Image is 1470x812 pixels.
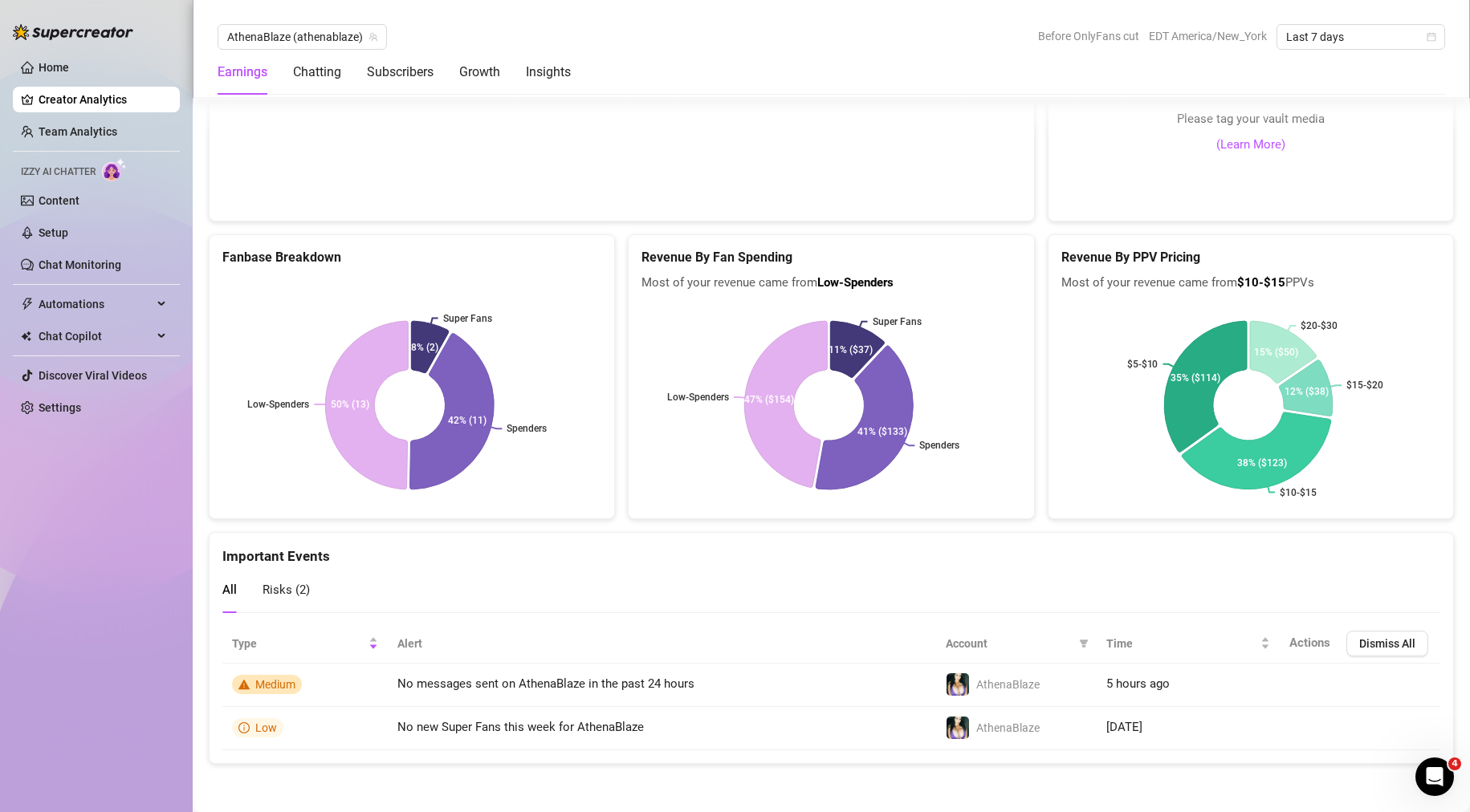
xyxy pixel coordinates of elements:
[39,401,81,414] a: Settings
[1177,110,1325,129] span: Please tag your vault media
[222,533,1440,567] div: Important Events
[369,32,378,42] span: team
[667,392,729,403] text: Low-Spenders
[397,720,644,734] span: No new Super Fans this week for AthenaBlaze
[388,624,936,664] th: Alert
[641,274,1020,293] span: Most of your revenue came from
[976,721,1040,734] span: AthenaBlaze
[39,61,69,74] a: Home
[39,226,68,239] a: Setup
[1301,320,1338,331] text: $20-$30
[1106,676,1170,691] span: 5 hours ago
[255,678,295,691] span: Medium
[39,125,117,138] a: Team Analytics
[238,722,250,733] span: info-circle
[1038,24,1139,48] span: Before OnlyFans cut
[1149,24,1267,48] span: EDT America/New_York
[1280,487,1317,498] text: $10-$15
[397,676,694,691] span: No messages sent on AthenaBlaze in the past 24 hours
[21,298,34,311] span: thunderbolt
[21,331,31,342] img: Chat Copilot
[920,440,960,451] text: Spenders
[1427,32,1436,42] span: calendar
[293,63,341,82] div: Chatting
[232,635,365,652] span: Type
[947,673,969,696] img: AthenaBlaze
[39,258,121,271] a: Chat Monitoring
[222,248,601,267] h5: Fanbase Breakdown
[1106,635,1257,652] span: Time
[947,717,969,739] img: AthenaBlaze
[222,624,388,664] th: Type
[1061,248,1440,267] h5: Revenue By PPV Pricing
[39,369,147,382] a: Discover Viral Videos
[222,583,237,597] span: All
[443,313,492,324] text: Super Fans
[1216,136,1285,155] a: (Learn More)
[218,63,267,82] div: Earnings
[1448,757,1461,770] span: 4
[1346,631,1428,656] button: Dismiss All
[227,25,377,49] span: AthenaBlaze (athenablaze)
[976,678,1040,691] span: AthenaBlaze
[1415,757,1454,796] iframe: Intercom live chat
[367,63,434,82] div: Subscribers
[526,63,571,82] div: Insights
[39,194,79,207] a: Content
[238,679,250,690] span: warning
[873,316,922,327] text: Super Fans
[459,63,500,82] div: Growth
[255,721,277,734] span: Low
[1126,359,1158,370] text: $5-$10
[507,424,547,435] text: Spenders
[817,275,894,290] b: Low-Spenders
[1346,380,1383,391] text: $15-$20
[1289,635,1330,650] span: Actions
[1097,624,1280,664] th: Time
[39,291,153,317] span: Automations
[39,87,167,112] a: Creator Analytics
[946,635,1073,652] span: Account
[1286,25,1435,49] span: Last 7 days
[263,583,310,597] span: Risks ( 2 )
[102,158,127,181] img: AI Chatter
[247,399,309,410] text: Low-Spenders
[1237,275,1285,290] b: $10-$15
[1106,720,1142,734] span: [DATE]
[641,248,1020,267] h5: Revenue By Fan Spending
[1079,639,1089,648] span: filter
[39,323,153,349] span: Chat Copilot
[13,24,133,40] img: logo-BBDzfeDw.svg
[1061,274,1440,293] span: Most of your revenue came from PPVs
[1359,637,1415,650] span: Dismiss All
[21,164,96,180] span: Izzy AI Chatter
[1076,631,1092,656] span: filter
